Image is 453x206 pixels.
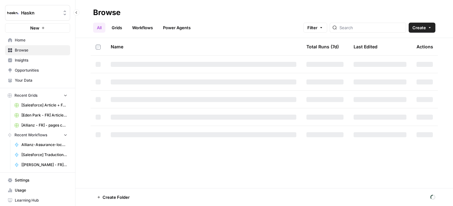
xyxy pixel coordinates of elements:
[12,100,70,110] a: [Salesforce] Article + FAQ + Posts RS / Opti
[108,23,126,33] a: Grids
[15,198,67,203] span: Learning Hub
[12,150,70,160] a: [Salesforce] Traduction optimisation + FAQ + Post RS
[14,93,37,98] span: Recent Grids
[93,192,133,202] button: Create Folder
[21,142,67,148] span: Allianz-Assurance-local v3
[5,91,70,100] button: Recent Grids
[93,23,105,33] a: All
[111,38,296,55] div: Name
[128,23,157,33] a: Workflows
[15,37,67,43] span: Home
[5,185,70,195] a: Usage
[15,187,67,193] span: Usage
[21,162,67,168] span: [[PERSON_NAME] - FR] - page programme - 400 mots
[306,38,339,55] div: Total Runs (7d)
[12,160,70,170] a: [[PERSON_NAME] - FR] - page programme - 400 mots
[21,152,67,158] span: [Salesforce] Traduction optimisation + FAQ + Post RS
[412,24,426,31] span: Create
[5,130,70,140] button: Recent Workflows
[409,23,435,33] button: Create
[21,10,59,16] span: Haskn
[93,8,120,18] div: Browse
[354,38,377,55] div: Last Edited
[15,57,67,63] span: Insights
[5,45,70,55] a: Browse
[12,110,70,120] a: [Eden Park - FR] Article de blog - 1000 mots
[339,24,403,31] input: Search
[30,25,39,31] span: New
[12,140,70,150] a: Allianz-Assurance-local v3
[15,177,67,183] span: Settings
[417,38,433,55] div: Actions
[5,55,70,65] a: Insights
[307,24,317,31] span: Filter
[21,102,67,108] span: [Salesforce] Article + FAQ + Posts RS / Opti
[7,7,19,19] img: Haskn Logo
[21,122,67,128] span: [Allianz - FR] - pages conseil + FAQ
[5,5,70,21] button: Workspace: Haskn
[15,47,67,53] span: Browse
[15,78,67,83] span: Your Data
[5,175,70,185] a: Settings
[5,75,70,85] a: Your Data
[103,194,130,200] span: Create Folder
[21,112,67,118] span: [Eden Park - FR] Article de blog - 1000 mots
[5,195,70,205] a: Learning Hub
[159,23,194,33] a: Power Agents
[12,120,70,130] a: [Allianz - FR] - pages conseil + FAQ
[14,132,47,138] span: Recent Workflows
[303,23,327,33] button: Filter
[5,23,70,33] button: New
[5,65,70,75] a: Opportunities
[15,68,67,73] span: Opportunities
[5,35,70,45] a: Home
